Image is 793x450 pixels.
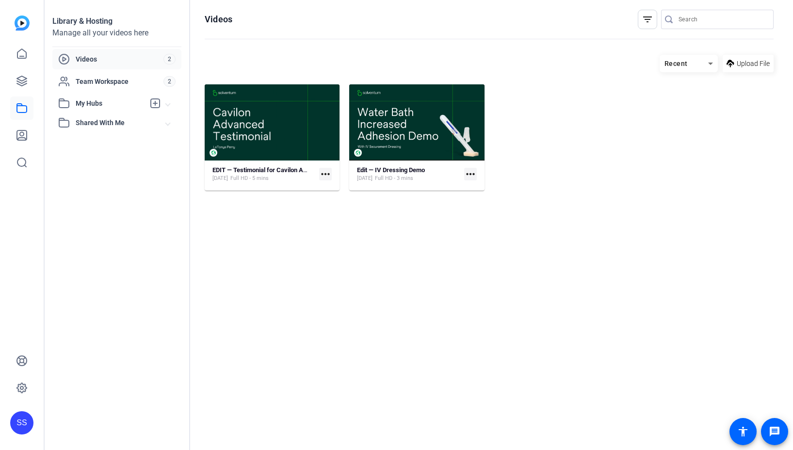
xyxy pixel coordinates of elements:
[375,175,413,182] span: Full HD - 3 mins
[230,175,269,182] span: Full HD - 5 mins
[212,175,228,182] span: [DATE]
[10,411,33,434] div: SS
[163,76,176,87] span: 2
[357,166,425,174] strong: Edit — IV Dressing Demo
[212,166,327,174] strong: EDIT — Testimonial for Cavilon Advanced
[205,14,232,25] h1: Videos
[723,55,774,72] button: Upload File
[15,16,30,31] img: blue-gradient.svg
[52,27,181,39] div: Manage all your videos here
[357,175,372,182] span: [DATE]
[769,426,780,437] mat-icon: message
[464,168,477,180] mat-icon: more_horiz
[76,54,163,64] span: Videos
[212,166,315,182] a: EDIT — Testimonial for Cavilon Advanced[DATE]Full HD - 5 mins
[52,16,181,27] div: Library & Hosting
[52,94,181,113] mat-expansion-panel-header: My Hubs
[737,59,770,69] span: Upload File
[357,166,460,182] a: Edit — IV Dressing Demo[DATE]Full HD - 3 mins
[737,426,749,437] mat-icon: accessibility
[163,54,176,64] span: 2
[642,14,653,25] mat-icon: filter_list
[52,113,181,132] mat-expansion-panel-header: Shared With Me
[319,168,332,180] mat-icon: more_horiz
[679,14,766,25] input: Search
[76,98,145,109] span: My Hubs
[664,60,688,67] span: Recent
[76,118,166,128] span: Shared With Me
[76,77,163,86] span: Team Workspace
